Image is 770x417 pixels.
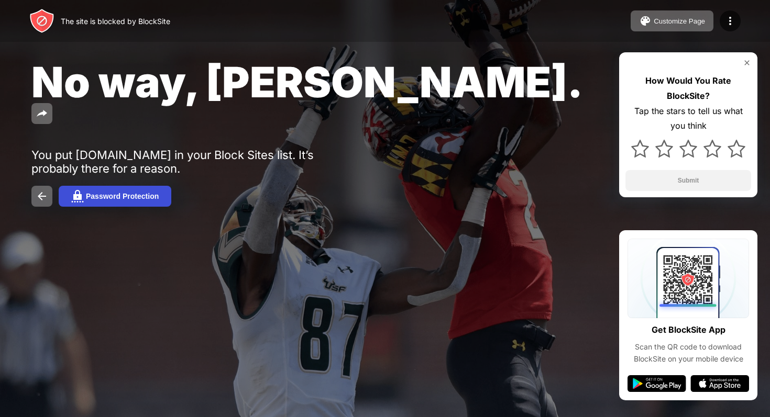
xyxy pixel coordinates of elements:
div: How Would You Rate BlockSite? [625,73,751,104]
img: password.svg [71,190,84,202]
div: The site is blocked by BlockSite [61,17,170,26]
img: menu-icon.svg [724,15,736,27]
img: star.svg [703,140,721,157]
img: star.svg [728,140,745,157]
img: share.svg [36,107,48,120]
div: Scan the QR code to download BlockSite on your mobile device [628,341,749,365]
button: Submit [625,170,751,191]
div: Get BlockSite App [652,322,725,337]
div: Customize Page [654,17,705,25]
img: back.svg [36,190,48,202]
div: Password Protection [86,192,159,200]
img: star.svg [655,140,673,157]
img: app-store.svg [690,375,749,392]
div: You put [DOMAIN_NAME] in your Block Sites list. It’s probably there for a reason. [31,148,355,175]
div: Tap the stars to tell us what you think [625,104,751,134]
img: star.svg [631,140,649,157]
img: qrcode.svg [628,239,749,318]
img: star.svg [679,140,697,157]
button: Customize Page [631,10,713,31]
button: Password Protection [59,186,171,207]
span: No way, [PERSON_NAME]. [31,57,583,107]
img: pallet.svg [639,15,652,27]
img: header-logo.svg [29,8,54,33]
img: rate-us-close.svg [743,59,751,67]
img: google-play.svg [628,375,686,392]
